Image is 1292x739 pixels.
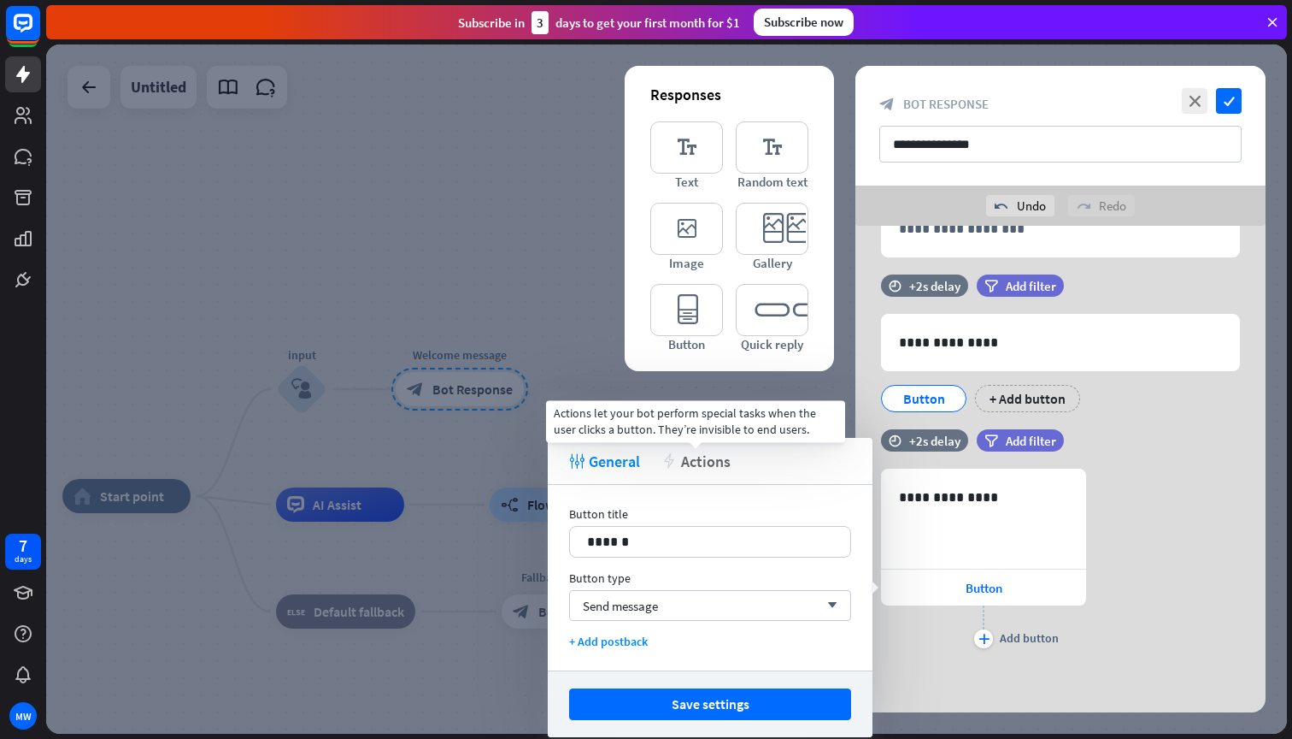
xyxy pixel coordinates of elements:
i: time [889,280,901,292]
div: Subscribe now [754,9,854,36]
i: check [1216,88,1242,114]
div: Redo [1068,195,1135,216]
i: plus [978,634,990,644]
div: 3 [531,11,549,34]
i: filter [984,280,998,293]
a: 7 days [5,534,41,570]
div: +2s delay [909,433,960,449]
span: Bot Response [903,96,989,112]
div: Subscribe in days to get your first month for $1 [458,11,740,34]
span: Add filter [1006,433,1056,449]
div: Add button [1000,630,1059,646]
i: undo [995,199,1008,213]
i: filter [984,435,998,447]
i: block_bot_response [879,97,895,112]
div: 7 [19,538,27,553]
div: Button title [569,506,851,522]
span: Button [966,580,1002,596]
div: + Add button [975,385,1080,412]
div: +2s delay [909,278,960,294]
div: days [15,553,32,565]
span: Add filter [1006,278,1056,294]
button: Open LiveChat chat widget [14,7,65,58]
div: + Add postback [569,634,851,649]
div: Button type [569,571,851,586]
div: Button [896,386,952,411]
i: redo [1077,199,1090,213]
i: time [889,435,901,446]
i: action [661,453,677,469]
i: close [1182,88,1207,114]
span: Send message [583,598,658,614]
i: tweak [569,453,584,469]
div: Undo [986,195,1054,216]
div: MW [9,702,37,730]
span: General [589,452,640,471]
button: Save settings [569,689,851,720]
span: Actions [681,452,731,471]
i: arrow_down [819,600,837,611]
